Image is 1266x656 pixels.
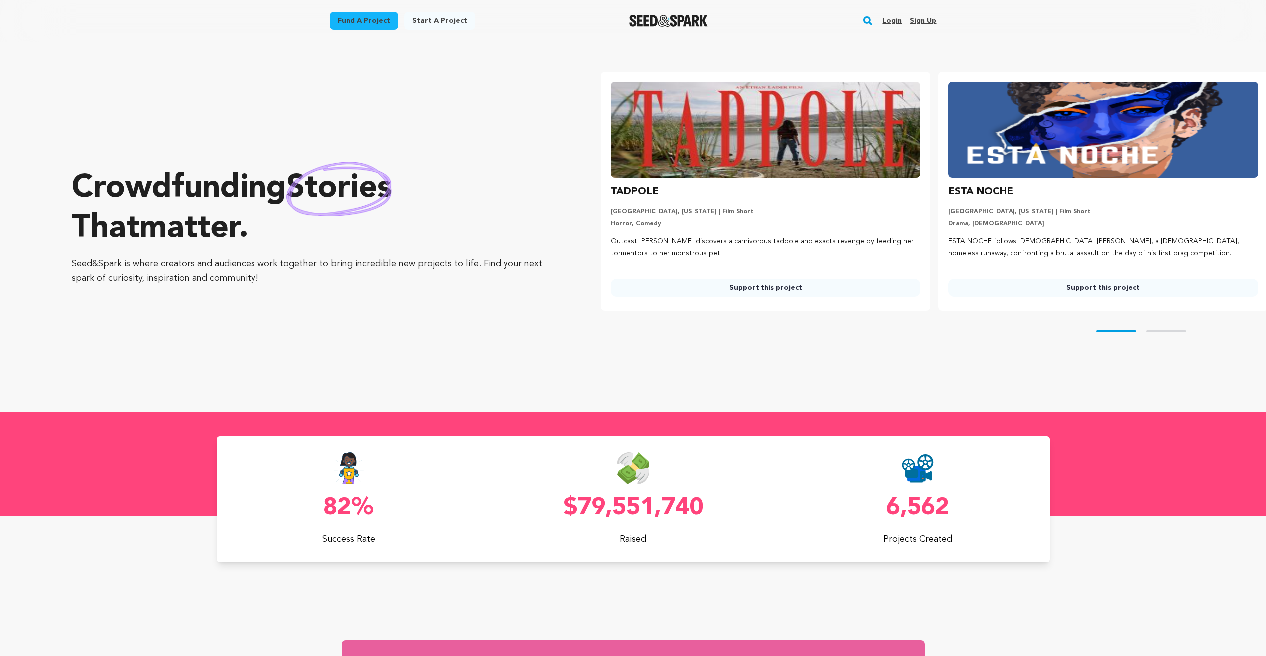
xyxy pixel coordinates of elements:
p: [GEOGRAPHIC_DATA], [US_STATE] | Film Short [611,208,921,216]
img: Seed&Spark Projects Created Icon [902,452,934,484]
p: 6,562 [785,496,1050,520]
p: Success Rate [217,532,481,546]
p: Seed&Spark is where creators and audiences work together to bring incredible new projects to life... [72,257,561,286]
img: TADPOLE image [611,82,921,178]
a: Fund a project [330,12,398,30]
a: Support this project [948,279,1258,297]
p: Raised [501,532,765,546]
p: Outcast [PERSON_NAME] discovers a carnivorous tadpole and exacts revenge by feeding her tormentor... [611,236,921,260]
a: Login [882,13,902,29]
img: Seed&Spark Logo Dark Mode [629,15,708,27]
h3: TADPOLE [611,184,659,200]
img: ESTA NOCHE image [948,82,1258,178]
p: Crowdfunding that . [72,169,561,249]
a: Sign up [910,13,936,29]
p: Horror, Comedy [611,220,921,228]
img: Seed&Spark Success Rate Icon [333,452,364,484]
a: Seed&Spark Homepage [629,15,708,27]
a: Start a project [404,12,475,30]
p: Projects Created [785,532,1050,546]
p: $79,551,740 [501,496,765,520]
a: Support this project [611,279,921,297]
h3: ESTA NOCHE [948,184,1013,200]
img: hand sketched image [286,162,392,216]
p: Drama, [DEMOGRAPHIC_DATA] [948,220,1258,228]
p: ESTA NOCHE follows [DEMOGRAPHIC_DATA] [PERSON_NAME], a [DEMOGRAPHIC_DATA], homeless runaway, conf... [948,236,1258,260]
p: 82% [217,496,481,520]
p: [GEOGRAPHIC_DATA], [US_STATE] | Film Short [948,208,1258,216]
span: matter [139,213,239,245]
img: Seed&Spark Money Raised Icon [617,452,649,484]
